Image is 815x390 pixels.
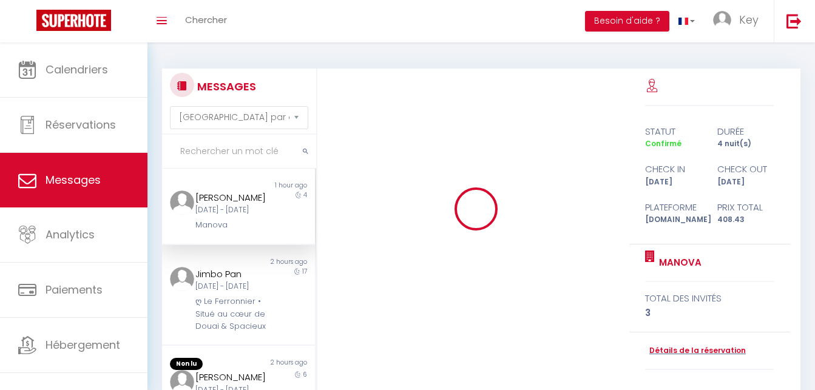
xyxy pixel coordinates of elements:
[786,13,802,29] img: logout
[303,370,307,379] span: 6
[637,214,709,226] div: [DOMAIN_NAME]
[46,227,95,242] span: Analytics
[46,62,108,77] span: Calendriers
[637,200,709,215] div: Plateforme
[739,12,759,27] span: Key
[645,291,774,306] div: total des invités
[170,267,194,291] img: ...
[585,11,669,32] button: Besoin d'aide ?
[46,172,101,187] span: Messages
[195,219,269,231] div: Manova
[46,282,103,297] span: Paiements
[637,177,709,188] div: [DATE]
[637,162,709,177] div: check in
[170,358,203,370] span: Non lu
[162,135,316,169] input: Rechercher un mot clé
[36,10,111,31] img: Super Booking
[185,13,227,26] span: Chercher
[195,295,269,332] div: ღ Le Ferronnier • Situé au cœur de Douai & Spacieux
[303,190,307,200] span: 4
[709,177,782,188] div: [DATE]
[195,267,269,281] div: Jimbo Pan
[713,11,731,29] img: ...
[709,124,782,139] div: durée
[709,162,782,177] div: check out
[195,190,269,205] div: [PERSON_NAME]
[195,281,269,292] div: [DATE] - [DATE]
[709,214,782,226] div: 408.43
[46,337,120,352] span: Hébergement
[645,345,746,357] a: Détails de la réservation
[709,200,782,215] div: Prix total
[170,190,194,215] img: ...
[195,370,269,385] div: [PERSON_NAME]
[645,138,681,149] span: Confirmé
[302,267,307,276] span: 17
[637,124,709,139] div: statut
[194,73,256,100] h3: MESSAGES
[655,255,702,270] a: Manova
[709,138,782,150] div: 4 nuit(s)
[238,181,315,190] div: 1 hour ago
[645,306,774,320] div: 3
[195,204,269,216] div: [DATE] - [DATE]
[46,117,116,132] span: Réservations
[238,358,315,370] div: 2 hours ago
[238,257,315,267] div: 2 hours ago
